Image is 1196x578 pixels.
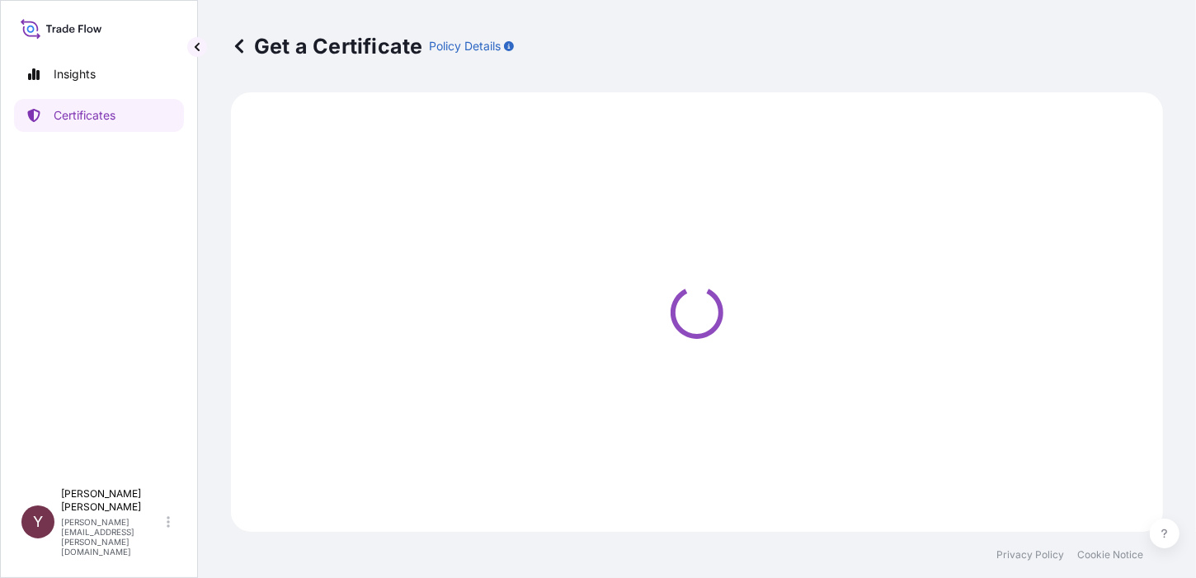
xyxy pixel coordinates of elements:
a: Privacy Policy [996,548,1064,562]
p: Policy Details [429,38,501,54]
p: [PERSON_NAME] [PERSON_NAME] [61,487,163,514]
p: [PERSON_NAME][EMAIL_ADDRESS][PERSON_NAME][DOMAIN_NAME] [61,517,163,557]
a: Certificates [14,99,184,132]
p: Insights [54,66,96,82]
a: Insights [14,58,184,91]
p: Certificates [54,107,115,124]
a: Cookie Notice [1077,548,1143,562]
p: Get a Certificate [231,33,422,59]
div: Loading [241,102,1153,522]
span: Y [33,514,43,530]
